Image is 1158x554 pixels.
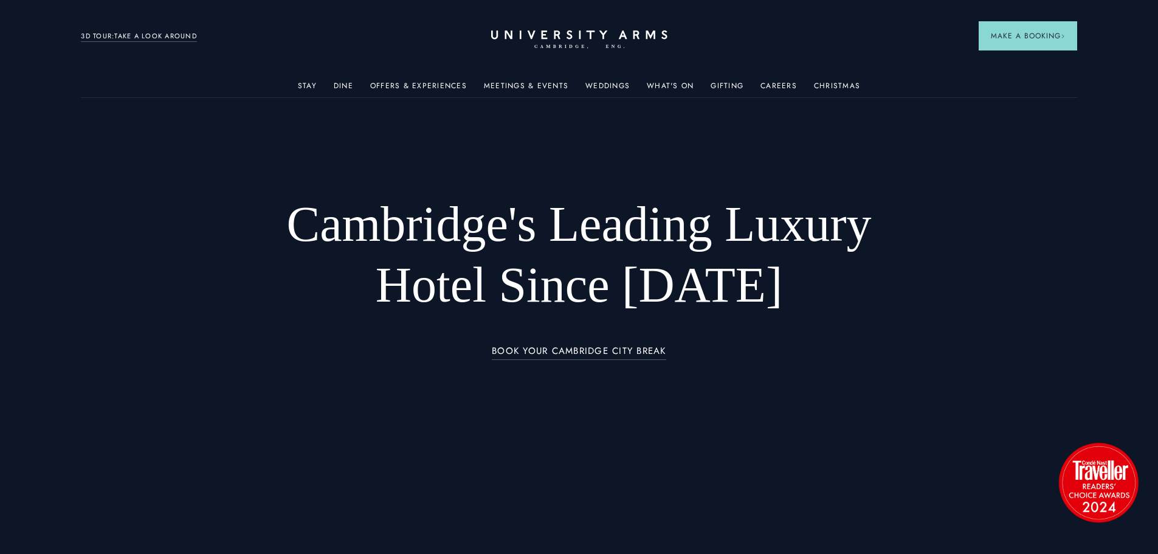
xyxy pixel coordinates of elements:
[255,194,903,316] h1: Cambridge's Leading Luxury Hotel Since [DATE]
[484,81,568,97] a: Meetings & Events
[991,30,1065,41] span: Make a Booking
[814,81,860,97] a: Christmas
[1053,437,1144,528] img: image-2524eff8f0c5d55edbf694693304c4387916dea5-1501x1501-png
[298,81,317,97] a: Stay
[760,81,797,97] a: Careers
[491,30,667,49] a: Home
[370,81,467,97] a: Offers & Experiences
[585,81,630,97] a: Weddings
[81,31,197,42] a: 3D TOUR:TAKE A LOOK AROUND
[1061,34,1065,38] img: Arrow icon
[711,81,743,97] a: Gifting
[979,21,1077,50] button: Make a BookingArrow icon
[647,81,694,97] a: What's On
[492,346,666,360] a: BOOK YOUR CAMBRIDGE CITY BREAK
[334,81,353,97] a: Dine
